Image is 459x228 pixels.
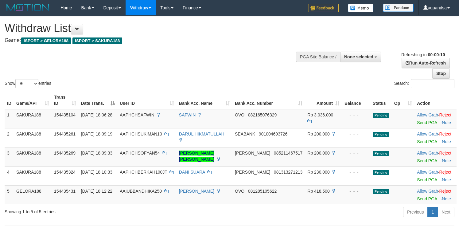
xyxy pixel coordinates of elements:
[342,92,370,109] th: Balance
[414,92,457,109] th: Action
[307,112,333,117] span: Rp 3.036.000
[427,207,438,217] a: 1
[370,92,392,109] th: Status
[81,189,112,194] span: [DATE] 18:12:22
[417,158,437,163] a: Send PGA
[14,185,52,204] td: GELORA188
[307,170,329,175] span: Rp 230.000
[120,170,167,175] span: AAPHCHBERKAH100JT
[403,207,428,217] a: Previous
[179,170,205,175] a: DANI SUARA
[417,170,439,175] span: ·
[5,128,14,147] td: 2
[417,189,439,194] span: ·
[414,128,457,147] td: ·
[442,139,451,144] a: Note
[14,166,52,185] td: SAKURA188
[442,177,451,182] a: Note
[307,132,329,136] span: Rp 200.000
[120,151,160,155] span: AAPHCHSOFYAN54
[373,170,389,175] span: Pending
[417,132,439,136] span: ·
[81,132,112,136] span: [DATE] 18:09:19
[308,4,339,12] img: Feedback.jpg
[414,109,457,128] td: ·
[307,189,329,194] span: Rp 418.500
[373,189,389,194] span: Pending
[14,147,52,166] td: SAKURA188
[79,92,117,109] th: Date Trans.: activate to sort column descending
[392,92,414,109] th: Op: activate to sort column ascending
[14,109,52,128] td: SAKURA188
[402,58,450,68] a: Run Auto-Refresh
[54,189,76,194] span: 154435431
[344,54,373,59] span: None selected
[411,79,454,88] input: Search:
[120,189,162,194] span: AAIUBBANDHIKA250
[401,52,445,57] span: Refreshing in:
[432,68,450,79] a: Stop
[438,207,454,217] a: Next
[414,166,457,185] td: ·
[439,170,452,175] a: Reject
[417,139,437,144] a: Send PGA
[21,37,71,44] span: ISPORT > GELORA188
[248,189,277,194] span: Copy 081285105622 to clipboard
[179,151,214,162] a: [PERSON_NAME] [PERSON_NAME]
[5,109,14,128] td: 1
[52,92,79,109] th: Trans ID: activate to sort column ascending
[439,132,452,136] a: Reject
[179,189,214,194] a: [PERSON_NAME]
[14,92,52,109] th: Game/API: activate to sort column ascending
[305,92,342,109] th: Amount: activate to sort column ascending
[5,185,14,204] td: 5
[54,151,76,155] span: 154435269
[348,4,374,12] img: Button%20Memo.svg
[373,113,389,118] span: Pending
[5,3,51,12] img: MOTION_logo.png
[54,112,76,117] span: 154435104
[428,52,445,57] strong: 00:00:10
[439,189,452,194] a: Reject
[235,170,270,175] span: [PERSON_NAME]
[417,120,437,125] a: Send PGA
[417,112,438,117] a: Allow Grab
[235,151,270,155] span: [PERSON_NAME]
[14,128,52,147] td: SAKURA188
[417,151,438,155] a: Allow Grab
[235,112,244,117] span: OVO
[81,112,112,117] span: [DATE] 18:06:28
[417,196,437,201] a: Send PGA
[394,79,454,88] label: Search:
[54,132,76,136] span: 154435261
[15,79,38,88] select: Showentries
[54,170,76,175] span: 154435324
[274,151,302,155] span: Copy 085211467517 to clipboard
[442,158,451,163] a: Note
[5,79,51,88] label: Show entries
[235,189,244,194] span: OVO
[296,52,340,62] div: PGA Site Balance /
[344,112,368,118] div: - - -
[439,112,452,117] a: Reject
[344,169,368,175] div: - - -
[5,147,14,166] td: 3
[417,189,438,194] a: Allow Grab
[373,151,389,156] span: Pending
[179,112,196,117] a: SAFWIN
[417,132,438,136] a: Allow Grab
[235,132,255,136] span: SEABANK
[344,150,368,156] div: - - -
[442,120,451,125] a: Note
[179,132,224,136] a: DARUL HIKMATULLAH
[439,151,452,155] a: Reject
[5,92,14,109] th: ID
[417,112,439,117] span: ·
[5,22,300,34] h1: Withdraw List
[5,37,300,44] h4: Game:
[344,131,368,137] div: - - -
[417,177,437,182] a: Send PGA
[81,151,112,155] span: [DATE] 18:09:33
[177,92,232,109] th: Bank Acc. Name: activate to sort column ascending
[120,132,162,136] span: AAPHCHSUKIMAN10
